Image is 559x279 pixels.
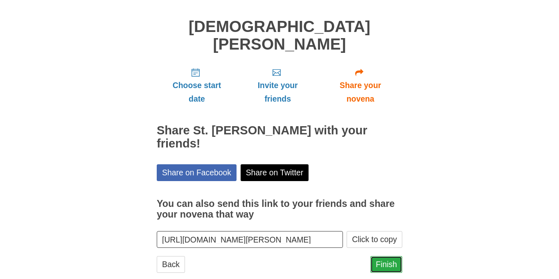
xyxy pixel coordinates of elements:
[165,79,229,106] span: Choose start date
[157,199,402,220] h3: You can also send this link to your friends and share your novena that way
[245,79,310,106] span: Invite your friends
[370,256,402,273] a: Finish
[237,61,318,110] a: Invite your friends
[157,164,237,181] a: Share on Facebook
[318,61,402,110] a: Share your novena
[157,124,402,150] h2: Share St. [PERSON_NAME] with your friends!
[157,256,185,273] a: Back
[327,79,394,106] span: Share your novena
[241,164,309,181] a: Share on Twitter
[347,231,402,248] button: Click to copy
[157,61,237,110] a: Choose start date
[157,18,402,53] h1: [DEMOGRAPHIC_DATA][PERSON_NAME]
